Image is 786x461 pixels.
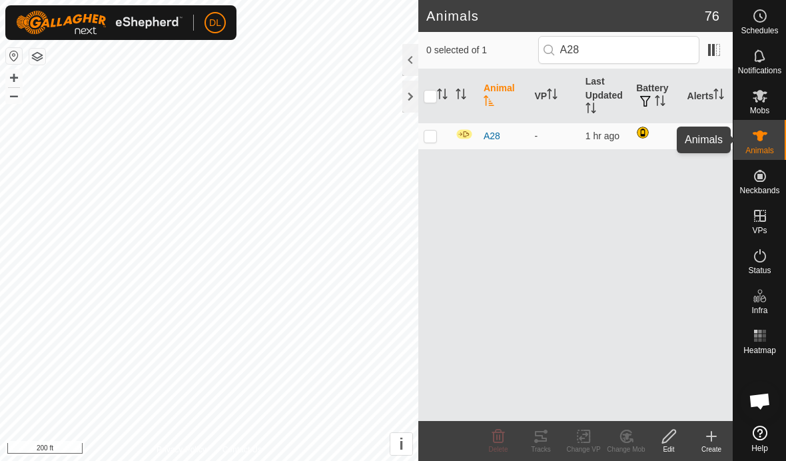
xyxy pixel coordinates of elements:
span: Neckbands [739,187,779,195]
p-sorticon: Activate to sort [437,91,448,101]
button: + [6,70,22,86]
span: DL [209,16,221,30]
button: i [390,433,412,455]
span: 0 selected of 1 [426,43,538,57]
div: Change VP [562,444,605,454]
span: A28 [484,129,500,143]
th: Battery [631,69,681,123]
a: Help [733,420,786,458]
span: Delete [489,446,508,453]
button: Map Layers [29,49,45,65]
img: Gallagher Logo [16,11,183,35]
h2: Animals [426,8,705,24]
input: Search (S) [538,36,699,64]
button: Reset Map [6,48,22,64]
span: VPs [752,227,767,234]
a: Privacy Policy [157,444,206,456]
app-display-virtual-paddock-transition: - [534,131,538,141]
p-sorticon: Activate to sort [586,105,596,115]
p-sorticon: Activate to sort [484,97,494,108]
span: Mobs [750,107,769,115]
th: VP [529,69,580,123]
div: Create [690,444,733,454]
p-sorticon: Activate to sort [547,91,558,101]
p-sorticon: Activate to sort [655,97,665,108]
div: Tracks [520,444,562,454]
span: Heatmap [743,346,776,354]
th: Last Updated [580,69,631,123]
p-sorticon: Activate to sort [713,91,724,101]
span: i [399,435,404,453]
th: Alerts [682,69,733,123]
span: Notifications [738,67,781,75]
span: Status [748,266,771,274]
span: 8 Oct 2025 at 1:40 pm [586,131,619,141]
div: Edit [647,444,690,454]
span: Animals [745,147,774,155]
td: - [682,123,733,149]
span: 76 [705,6,719,26]
span: Infra [751,306,767,314]
span: Schedules [741,27,778,35]
button: – [6,87,22,103]
div: Open chat [740,381,780,421]
th: Animal [478,69,529,123]
p-sorticon: Activate to sort [456,91,466,101]
span: Help [751,444,768,452]
img: In Progress [456,129,473,140]
div: Change Mob [605,444,647,454]
a: Contact Us [222,444,262,456]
